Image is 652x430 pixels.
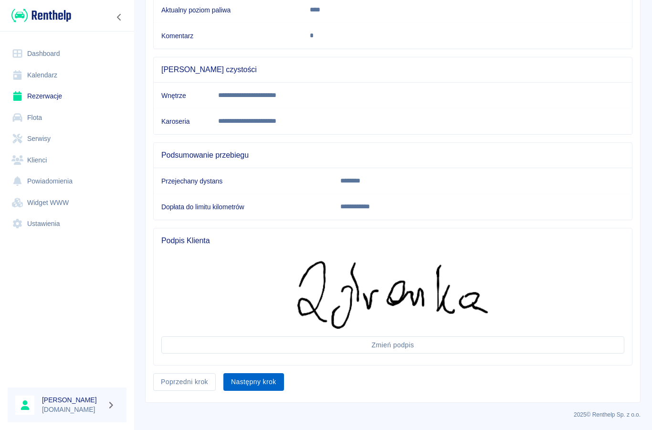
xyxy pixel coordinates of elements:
[8,107,126,129] a: Flota
[161,31,294,41] h6: Komentarz
[161,202,325,212] h6: Dopłata do limitu kilometrów
[161,150,624,160] span: Podsumowanie przebiegu
[161,65,624,75] span: [PERSON_NAME] czystości
[161,176,325,186] h6: Przejechany dystans
[11,8,71,23] img: Renthelp logo
[161,236,624,246] span: Podpis Klienta
[223,373,284,391] button: Następny krok
[161,117,203,126] h6: Karoseria
[8,150,126,171] a: Klienci
[145,410,641,419] p: 2025 © Renthelp Sp. z o.o.
[161,5,294,15] h6: Aktualny poziom paliwa
[8,192,126,214] a: Widget WWW
[8,64,126,86] a: Kalendarz
[112,11,126,23] button: Zwiń nawigację
[8,171,126,192] a: Powiadomienia
[161,91,203,100] h6: Wnętrze
[8,8,71,23] a: Renthelp logo
[42,405,103,415] p: [DOMAIN_NAME]
[161,336,624,354] button: Zmień podpis
[153,373,216,391] button: Poprzedni krok
[297,261,488,329] img: Podpis
[8,213,126,235] a: Ustawienia
[8,128,126,150] a: Serwisy
[42,395,103,405] h6: [PERSON_NAME]
[8,86,126,107] a: Rezerwacje
[8,43,126,64] a: Dashboard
